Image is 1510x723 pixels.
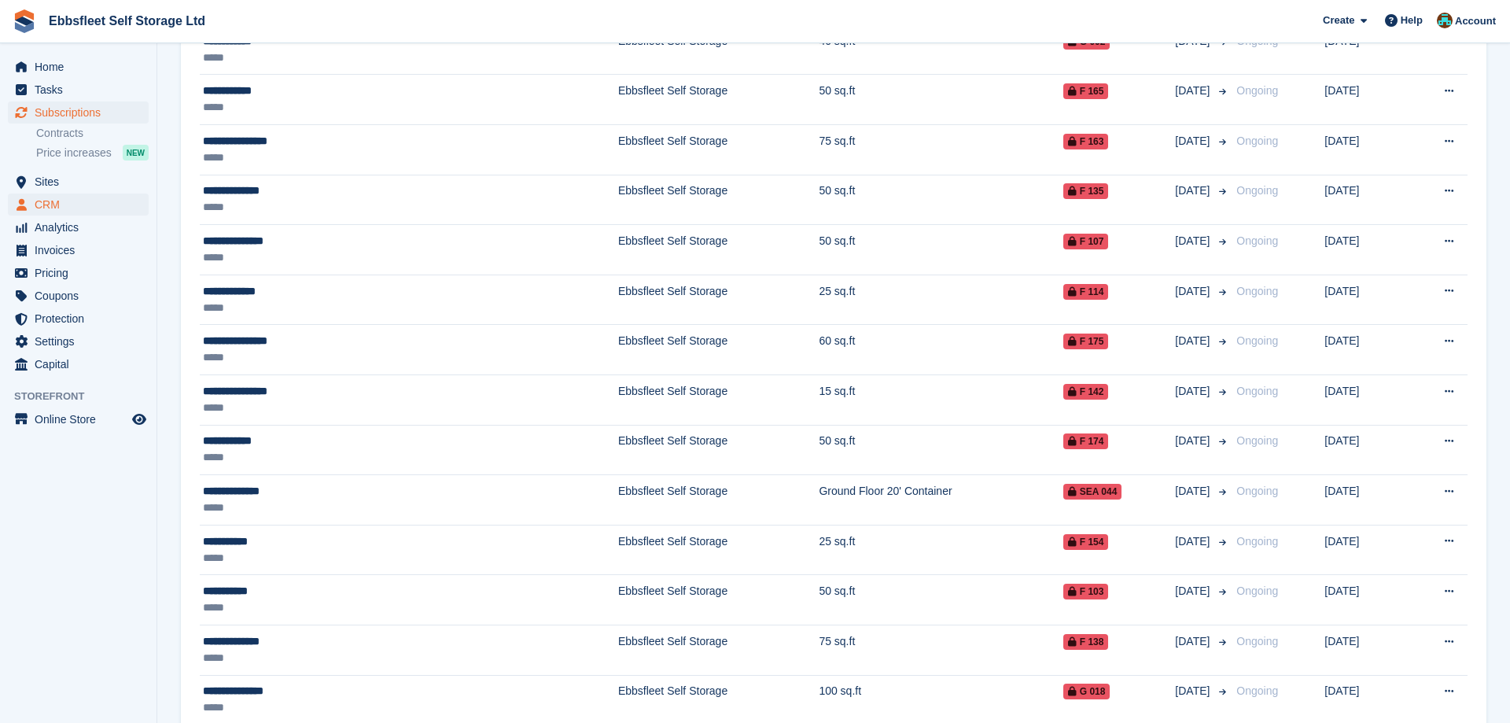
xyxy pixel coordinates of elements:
[13,9,36,33] img: stora-icon-8386f47178a22dfd0bd8f6a31ec36ba5ce8667c1dd55bd0f319d3a0aa187defe.svg
[1324,525,1407,575] td: [DATE]
[618,325,819,375] td: Ebbsfleet Self Storage
[618,525,819,575] td: Ebbsfleet Self Storage
[1063,684,1110,699] span: G 018
[1236,585,1278,597] span: Ongoing
[618,225,819,275] td: Ebbsfleet Self Storage
[8,194,149,216] a: menu
[618,575,819,625] td: Ebbsfleet Self Storage
[35,101,129,124] span: Subscriptions
[8,216,149,238] a: menu
[1236,234,1278,247] span: Ongoing
[819,525,1063,575] td: 25 sq.ft
[819,275,1063,325] td: 25 sq.ft
[1236,535,1278,548] span: Ongoing
[1063,534,1109,550] span: F 154
[130,410,149,429] a: Preview store
[35,262,129,284] span: Pricing
[36,126,149,141] a: Contracts
[35,308,129,330] span: Protection
[35,171,129,193] span: Sites
[1236,35,1278,47] span: Ongoing
[8,353,149,375] a: menu
[819,24,1063,75] td: 40 sq.ft
[618,75,819,125] td: Ebbsfleet Self Storage
[1324,24,1407,75] td: [DATE]
[36,144,149,161] a: Price increases NEW
[1236,434,1278,447] span: Ongoing
[1063,134,1109,149] span: F 163
[1324,575,1407,625] td: [DATE]
[819,175,1063,225] td: 50 sq.ft
[42,8,212,34] a: Ebbsfleet Self Storage Ltd
[618,24,819,75] td: Ebbsfleet Self Storage
[618,475,819,526] td: Ebbsfleet Self Storage
[618,374,819,425] td: Ebbsfleet Self Storage
[1063,433,1109,449] span: F 174
[8,262,149,284] a: menu
[819,374,1063,425] td: 15 sq.ft
[1236,285,1278,297] span: Ongoing
[35,330,129,352] span: Settings
[1236,184,1278,197] span: Ongoing
[1175,683,1213,699] span: [DATE]
[819,325,1063,375] td: 60 sq.ft
[1175,283,1213,300] span: [DATE]
[35,285,129,307] span: Coupons
[1175,333,1213,349] span: [DATE]
[618,275,819,325] td: Ebbsfleet Self Storage
[1063,183,1109,199] span: F 135
[819,575,1063,625] td: 50 sq.ft
[1236,684,1278,697] span: Ongoing
[1324,275,1407,325] td: [DATE]
[14,389,157,404] span: Storefront
[1063,334,1109,349] span: F 175
[1175,233,1213,249] span: [DATE]
[1063,634,1109,650] span: F 138
[1324,475,1407,526] td: [DATE]
[1324,325,1407,375] td: [DATE]
[1063,584,1109,599] span: F 103
[1236,135,1278,147] span: Ongoing
[1063,83,1109,99] span: F 165
[1175,433,1213,449] span: [DATE]
[1324,124,1407,175] td: [DATE]
[819,625,1063,675] td: 75 sq.ft
[8,79,149,101] a: menu
[8,171,149,193] a: menu
[618,175,819,225] td: Ebbsfleet Self Storage
[35,79,129,101] span: Tasks
[819,425,1063,475] td: 50 sq.ft
[1063,384,1109,400] span: F 142
[8,56,149,78] a: menu
[618,124,819,175] td: Ebbsfleet Self Storage
[1175,383,1213,400] span: [DATE]
[35,353,129,375] span: Capital
[1175,583,1213,599] span: [DATE]
[1236,635,1278,647] span: Ongoing
[35,194,129,216] span: CRM
[819,124,1063,175] td: 75 sq.ft
[35,239,129,261] span: Invoices
[1063,484,1122,500] span: SEA 044
[123,145,149,160] div: NEW
[1175,483,1213,500] span: [DATE]
[36,146,112,160] span: Price increases
[1323,13,1354,28] span: Create
[1324,374,1407,425] td: [DATE]
[8,239,149,261] a: menu
[1175,83,1213,99] span: [DATE]
[1324,425,1407,475] td: [DATE]
[1063,234,1109,249] span: F 107
[1175,133,1213,149] span: [DATE]
[1324,625,1407,675] td: [DATE]
[1236,485,1278,497] span: Ongoing
[8,330,149,352] a: menu
[1324,225,1407,275] td: [DATE]
[1324,175,1407,225] td: [DATE]
[1236,84,1278,97] span: Ongoing
[1437,13,1453,28] img: George Spring
[1236,385,1278,397] span: Ongoing
[35,408,129,430] span: Online Store
[1401,13,1423,28] span: Help
[1236,334,1278,347] span: Ongoing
